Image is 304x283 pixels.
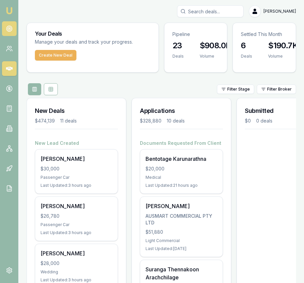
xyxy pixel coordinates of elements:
[41,269,112,275] div: Wedding
[257,85,296,94] button: Filter Broker
[41,175,112,180] div: Passenger Car
[146,229,217,235] div: $51,880
[146,213,217,226] div: AUSMART COMMERCIAL PTY LTD
[41,249,112,257] div: [PERSON_NAME]
[146,175,217,180] div: Medical
[241,40,252,51] h3: 6
[41,222,112,227] div: Passenger Car
[146,155,217,163] div: Bentotage Karunarathna
[177,5,244,17] input: Search deals
[172,54,184,59] div: Deals
[60,118,77,124] div: 11 deals
[41,155,112,163] div: [PERSON_NAME]
[263,9,296,14] span: [PERSON_NAME]
[245,118,251,124] div: $0
[41,202,112,210] div: [PERSON_NAME]
[256,118,272,124] div: 0 deals
[41,277,112,283] div: Last Updated: 3 hours ago
[41,260,112,267] div: $28,000
[146,202,217,210] div: [PERSON_NAME]
[35,106,118,116] h3: New Deals
[41,165,112,172] div: $30,000
[172,40,184,51] h3: 23
[35,140,118,146] h4: New Lead Created
[227,87,250,92] span: Filter Stage
[146,165,217,172] div: $20,000
[140,118,161,124] div: $328,880
[41,213,112,219] div: $26,780
[146,183,217,188] div: Last Updated: 21 hours ago
[41,183,112,188] div: Last Updated: 3 hours ago
[146,246,217,251] div: Last Updated: [DATE]
[200,40,231,51] h3: $908.0K
[41,230,112,235] div: Last Updated: 3 hours ago
[172,31,219,38] p: Pipeline
[140,106,223,116] h3: Applications
[5,7,13,15] img: emu-icon-u.png
[200,54,231,59] div: Volume
[267,87,292,92] span: Filter Broker
[146,265,217,281] div: Suranga Thennakoon Arachchilage
[140,140,223,146] h4: Documents Requested From Client
[167,118,185,124] div: 10 deals
[268,54,298,59] div: Volume
[35,118,55,124] div: $474,139
[35,31,151,36] h3: Your Deals
[241,31,288,38] p: Settled This Month
[268,40,298,51] h3: $190.7K
[241,54,252,59] div: Deals
[146,238,217,243] div: Light Commercial
[35,38,151,46] p: Manage your deals and track your progress.
[217,85,254,94] button: Filter Stage
[35,50,76,61] button: Create New Deal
